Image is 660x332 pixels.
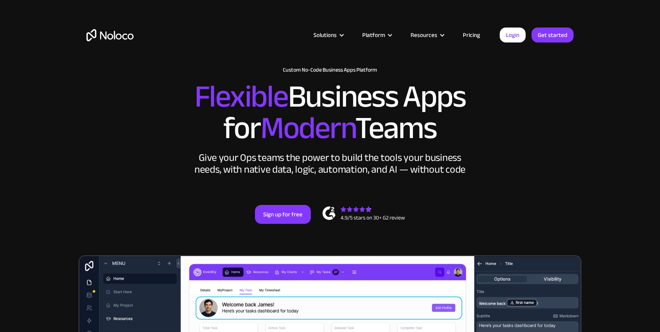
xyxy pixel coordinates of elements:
[362,30,385,40] div: Platform
[313,30,337,40] div: Solutions
[304,30,352,40] div: Solutions
[86,81,574,144] h2: Business Apps for Teams
[192,152,467,175] div: Give your Ops teams the power to build the tools your business needs, with native data, logic, au...
[255,205,311,224] a: Sign up for free
[352,30,401,40] div: Platform
[411,30,437,40] div: Resources
[260,99,355,157] span: Modern
[500,28,526,42] a: Login
[453,30,490,40] a: Pricing
[86,29,134,41] a: home
[401,30,453,40] div: Resources
[532,28,574,42] a: Get started
[194,67,288,126] span: Flexible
